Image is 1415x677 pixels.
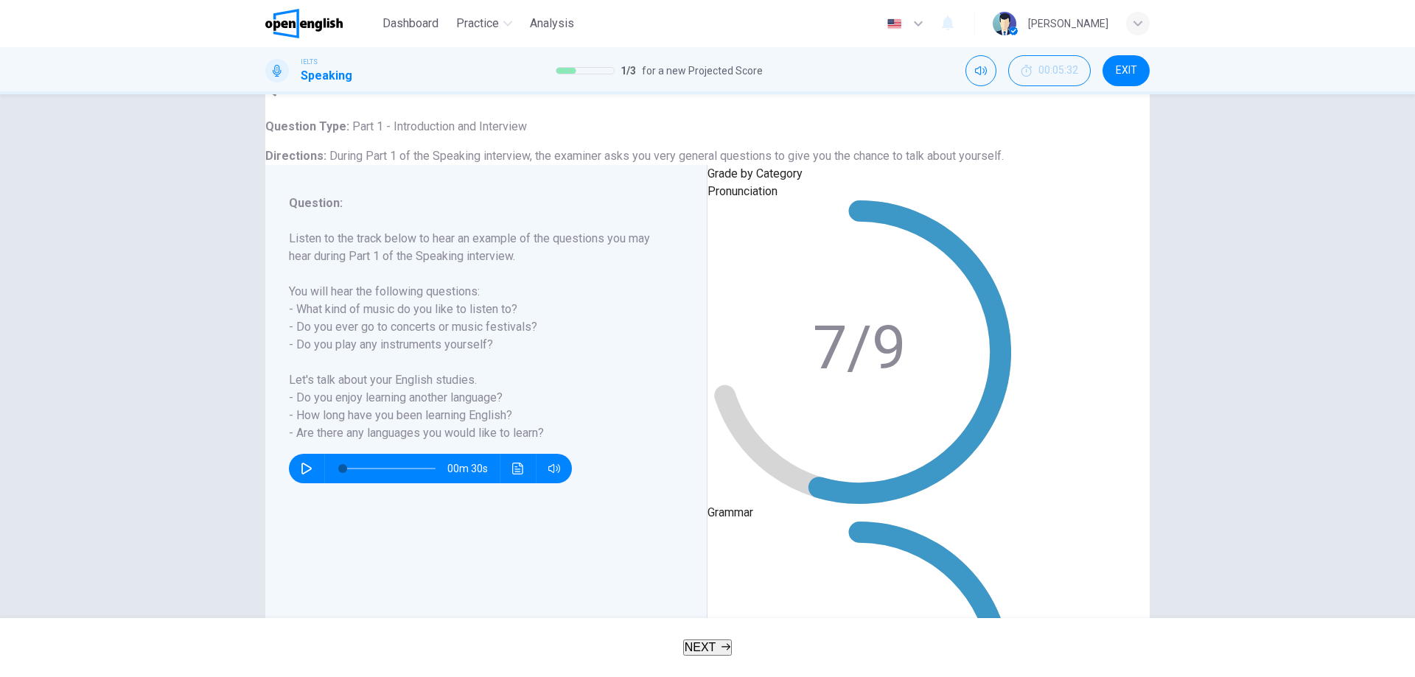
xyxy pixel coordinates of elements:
div: Mute [965,55,996,86]
h6: Directions : [265,147,1004,165]
span: for a new Projected Score [642,62,763,80]
img: Profile picture [993,12,1016,35]
span: NEXT [685,641,716,653]
span: Analysis [530,15,574,32]
span: During Part 1 of the Speaking interview, the examiner asks you very general questions to give you... [329,149,1004,163]
span: EXIT [1116,65,1137,77]
button: 00:05:32 [1008,55,1091,86]
div: [PERSON_NAME] [1028,15,1108,32]
span: 00:05:32 [1038,65,1078,77]
span: Dashboard [382,15,439,32]
span: 00m 30s [447,454,500,483]
text: 7/9 [813,312,906,383]
span: Practice [456,15,499,32]
h6: Question : [289,194,665,212]
h6: Listen to the track below to hear an example of the questions you may hear during Part 1 of the S... [289,230,665,442]
div: Hide [1008,55,1091,86]
span: Pronunciation [707,184,778,198]
button: Analysis [524,10,580,37]
span: Grammar [707,505,753,519]
p: Grade by Category [707,165,1011,183]
button: Dashboard [377,10,444,37]
img: OpenEnglish logo [265,9,343,38]
button: Practice [450,10,518,37]
h6: Question Type : [265,118,1004,136]
button: NEXT [683,639,733,656]
a: OpenEnglish logo [265,9,377,38]
span: 1 / 3 [621,62,636,80]
h1: Speaking [301,67,352,85]
button: EXIT [1103,55,1150,86]
span: IELTS [301,57,318,67]
span: Part 1 - Introduction and Interview [349,119,527,133]
img: en [885,18,904,29]
button: Click to see the audio transcription [506,454,530,483]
